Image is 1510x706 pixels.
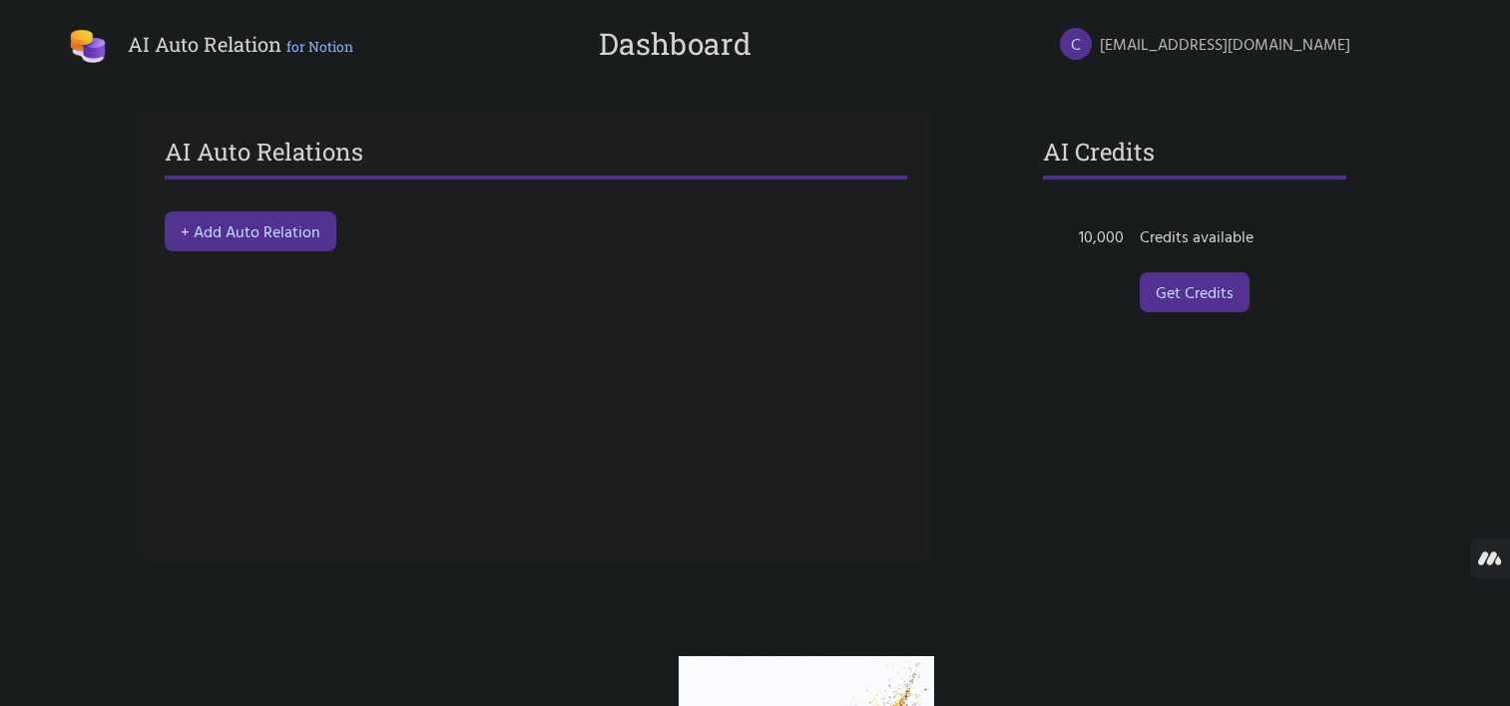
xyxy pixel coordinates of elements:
[1043,136,1346,179] h3: AI Credits
[1140,272,1250,312] a: Get Credits
[64,20,353,68] a: AI Auto Relation for Notion
[64,20,112,68] img: AI Auto Relation Logo
[165,211,336,251] button: + Add Auto Relation
[286,37,353,56] span: for Notion
[1060,28,1092,60] div: C
[128,30,353,58] h1: AI Auto Relation
[599,26,752,62] h2: Dashboard
[165,136,907,179] h3: AI Auto Relations
[1100,32,1350,56] span: [EMAIL_ADDRESS][DOMAIN_NAME]
[1140,224,1304,248] div: Credits available
[1056,224,1140,248] div: 10,000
